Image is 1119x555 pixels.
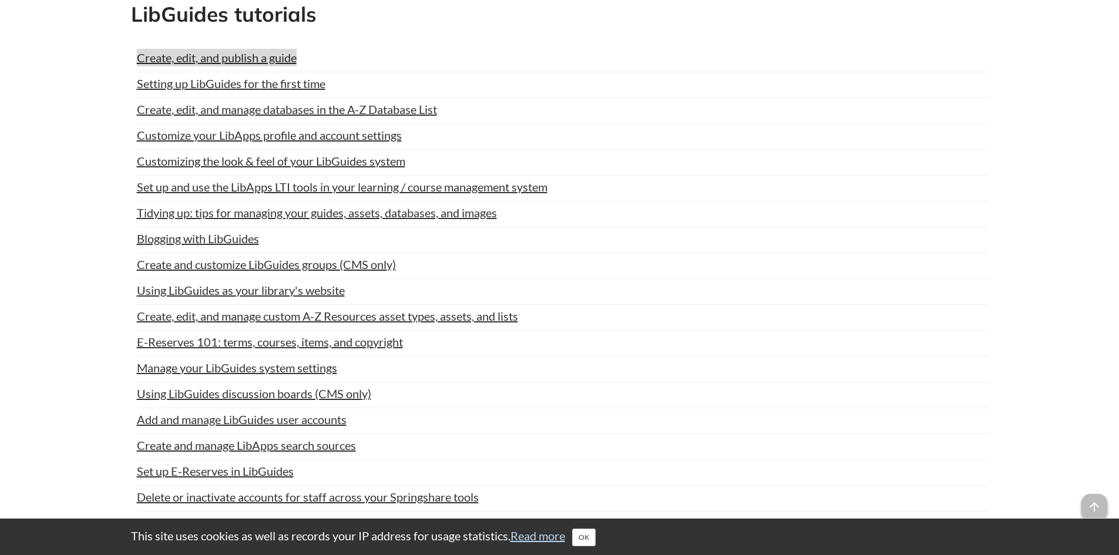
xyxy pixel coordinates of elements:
[1081,495,1107,509] a: arrow_upward
[137,152,405,170] a: Customizing the look & feel of your LibGuides system
[137,126,402,144] a: Customize your LibApps profile and account settings
[137,100,437,118] a: Create, edit, and manage databases in the A-Z Database List
[137,333,403,351] a: E-Reserves 101: terms, courses, items, and copyright
[119,527,1000,546] div: This site uses cookies as well as records your IP address for usage statistics.
[137,281,345,299] a: Using LibGuides as your library's website
[137,75,325,92] a: Setting up LibGuides for the first time
[137,436,356,454] a: Create and manage LibApps search sources
[137,255,396,273] a: Create and customize LibGuides groups (CMS only)
[510,529,565,543] a: Read more
[137,359,337,376] a: Manage your LibGuides system settings
[137,488,479,506] a: Delete or inactivate accounts for staff across your Springshare tools
[137,230,259,247] a: Blogging with LibGuides
[137,204,497,221] a: Tidying up: tips for managing your guides, assets, databases, and images
[137,462,294,480] a: Set up E-Reserves in LibGuides
[137,178,547,196] a: Set up and use the LibApps LTI tools in your learning / course management system
[137,411,347,428] a: Add and manage LibGuides user accounts
[137,514,337,532] a: Add new staff to your Springshare tools
[1081,494,1107,520] span: arrow_upward
[137,49,297,66] a: Create, edit, and publish a guide
[137,307,518,325] a: Create, edit, and manage custom A-Z Resources asset types, assets, and lists
[137,385,371,402] a: Using LibGuides discussion boards (CMS only)
[572,529,596,546] button: Close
